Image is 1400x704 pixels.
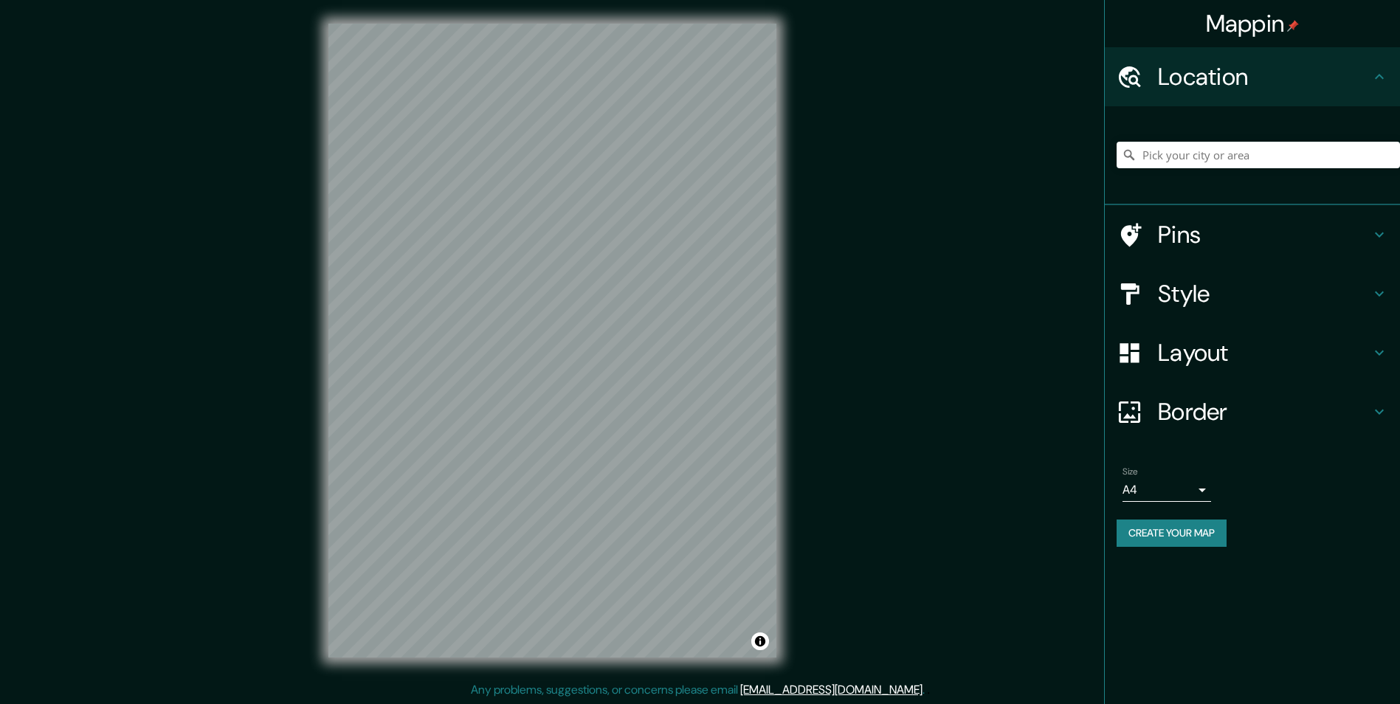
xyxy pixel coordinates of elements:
[1206,9,1300,38] h4: Mappin
[1158,338,1370,367] h4: Layout
[1158,220,1370,249] h4: Pins
[927,681,930,699] div: .
[1123,478,1211,502] div: A4
[1105,382,1400,441] div: Border
[1105,264,1400,323] div: Style
[1117,142,1400,168] input: Pick your city or area
[1158,397,1370,427] h4: Border
[751,632,769,650] button: Toggle attribution
[1158,279,1370,308] h4: Style
[1105,323,1400,382] div: Layout
[1123,466,1138,478] label: Size
[740,682,923,697] a: [EMAIL_ADDRESS][DOMAIN_NAME]
[1287,20,1299,32] img: pin-icon.png
[925,681,927,699] div: .
[1105,47,1400,106] div: Location
[328,24,776,658] canvas: Map
[1269,646,1384,688] iframe: Help widget launcher
[1117,520,1227,547] button: Create your map
[1158,62,1370,92] h4: Location
[1105,205,1400,264] div: Pins
[471,681,925,699] p: Any problems, suggestions, or concerns please email .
